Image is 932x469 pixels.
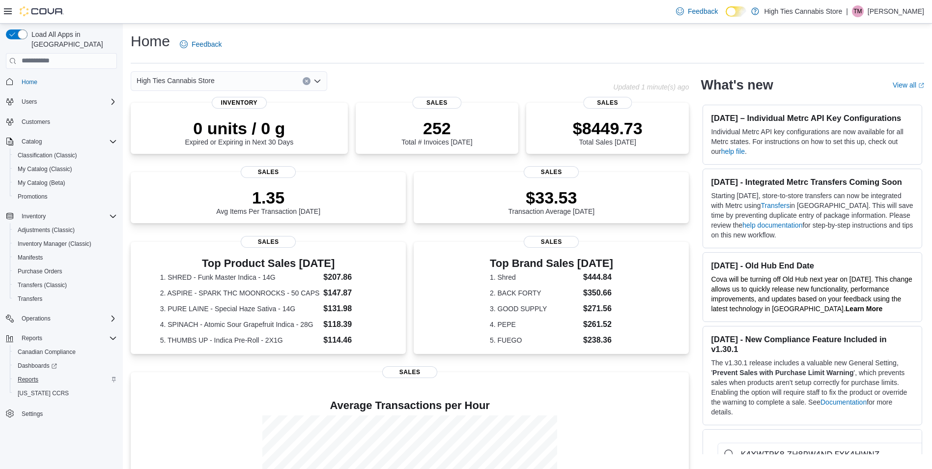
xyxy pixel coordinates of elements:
[14,149,81,161] a: Classification (Classic)
[382,366,437,378] span: Sales
[613,83,689,91] p: Updated 1 minute(s) ago
[22,315,51,322] span: Operations
[893,81,924,89] a: View allExternal link
[524,166,579,178] span: Sales
[241,236,296,248] span: Sales
[18,332,46,344] button: Reports
[14,149,117,161] span: Classification (Classic)
[2,209,121,223] button: Inventory
[672,1,722,21] a: Feedback
[22,334,42,342] span: Reports
[583,334,613,346] dd: $238.36
[573,118,643,138] p: $8449.73
[18,151,77,159] span: Classification (Classic)
[18,116,117,128] span: Customers
[323,319,376,330] dd: $118.39
[583,303,613,315] dd: $271.56
[137,75,215,87] span: High Ties Cannabis Store
[583,271,613,283] dd: $444.84
[14,177,117,189] span: My Catalog (Beta)
[14,252,47,264] a: Manifests
[2,135,121,148] button: Catalog
[18,240,91,248] span: Inventory Manager (Classic)
[490,272,579,282] dt: 1. Shred
[14,265,66,277] a: Purchase Orders
[18,281,67,289] span: Transfers (Classic)
[313,77,321,85] button: Open list of options
[10,176,121,190] button: My Catalog (Beta)
[14,346,80,358] a: Canadian Compliance
[742,221,802,229] a: help documentation
[401,118,472,146] div: Total # Invoices [DATE]
[14,238,117,250] span: Inventory Manager (Classic)
[852,5,864,17] div: Theresa Morgan
[18,193,48,201] span: Promotions
[14,293,117,305] span: Transfers
[726,6,746,17] input: Dark Mode
[18,96,41,108] button: Users
[160,288,320,298] dt: 2. ASPIRE - SPARK THC MOONROCKS - 50 CAPS
[18,179,65,187] span: My Catalog (Beta)
[22,78,37,86] span: Home
[14,191,117,203] span: Promotions
[583,319,613,330] dd: $261.52
[918,83,924,88] svg: External link
[490,335,579,345] dt: 5. FUEGO
[18,267,62,275] span: Purchase Orders
[323,303,376,315] dd: $131.98
[139,400,681,411] h4: Average Transactions per Hour
[14,252,117,264] span: Manifests
[2,95,121,109] button: Users
[14,360,117,372] span: Dashboards
[14,387,117,399] span: Washington CCRS
[18,348,76,356] span: Canadian Compliance
[711,261,914,270] h3: [DATE] - Old Hub End Date
[160,320,320,329] dt: 4. SPINACH - Atomic Sour Grapefruit Indica - 28G
[721,147,745,155] a: help file
[18,116,54,128] a: Customers
[14,163,76,175] a: My Catalog (Classic)
[18,389,69,397] span: [US_STATE] CCRS
[2,406,121,420] button: Settings
[853,5,862,17] span: TM
[711,191,914,240] p: Starting [DATE], store-to-store transfers can now be integrated with Metrc using in [GEOGRAPHIC_D...
[10,264,121,278] button: Purchase Orders
[28,29,117,49] span: Load All Apps in [GEOGRAPHIC_DATA]
[490,258,613,269] h3: Top Brand Sales [DATE]
[303,77,311,85] button: Clear input
[22,138,42,146] span: Catalog
[10,237,121,251] button: Inventory Manager (Classic)
[18,136,46,147] button: Catalog
[14,224,117,236] span: Adjustments (Classic)
[10,278,121,292] button: Transfers (Classic)
[701,77,773,93] h2: What's new
[185,118,293,138] p: 0 units / 0 g
[14,279,71,291] a: Transfers (Classic)
[14,387,73,399] a: [US_STATE] CCRS
[14,374,117,385] span: Reports
[18,96,117,108] span: Users
[10,190,121,204] button: Promotions
[14,163,117,175] span: My Catalog (Classic)
[6,71,117,446] nav: Complex example
[160,335,320,345] dt: 5. THUMBS UP - Indica Pre-Roll - 2X1G
[508,188,595,207] p: $33.53
[18,313,117,324] span: Operations
[846,305,882,313] a: Learn More
[22,118,50,126] span: Customers
[18,254,43,262] span: Manifests
[14,293,46,305] a: Transfers
[711,275,912,313] span: Cova will be turning off Old Hub next year on [DATE]. This change allows us to quickly release ne...
[490,320,579,329] dt: 4. PEPE
[18,376,38,383] span: Reports
[14,191,52,203] a: Promotions
[10,251,121,264] button: Manifests
[10,162,121,176] button: My Catalog (Classic)
[160,304,320,314] dt: 3. PURE LAINE - Special Haze Sativa - 14G
[241,166,296,178] span: Sales
[160,272,320,282] dt: 1. SHRED - Funk Master Indica - 14G
[524,236,579,248] span: Sales
[14,238,95,250] a: Inventory Manager (Classic)
[846,5,848,17] p: |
